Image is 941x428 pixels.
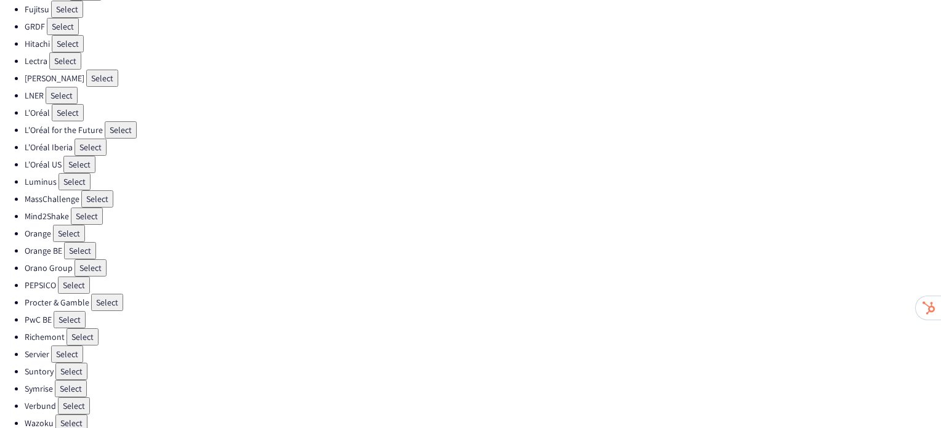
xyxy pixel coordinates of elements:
li: Procter & Gamble [25,294,941,311]
button: Select [55,380,87,397]
li: Orano Group [25,259,941,277]
li: Orange BE [25,242,941,259]
li: PEPSICO [25,277,941,294]
button: Select [58,277,90,294]
button: Select [52,104,84,121]
button: Select [75,259,107,277]
li: L'Oréal [25,104,941,121]
li: Mind2Shake [25,208,941,225]
button: Select [49,52,81,70]
button: Select [64,242,96,259]
button: Select [54,311,86,328]
li: Richemont [25,328,941,345]
button: Select [67,328,99,345]
button: Select [47,18,79,35]
button: Select [51,1,83,18]
button: Select [59,173,91,190]
button: Select [86,70,118,87]
iframe: Chat Widget [879,369,941,428]
li: Luminus [25,173,941,190]
li: MassChallenge [25,190,941,208]
button: Select [55,363,87,380]
button: Select [63,156,95,173]
button: Select [75,139,107,156]
li: L'Oréal for the Future [25,121,941,139]
button: Select [105,121,137,139]
li: Orange [25,225,941,242]
li: Hitachi [25,35,941,52]
button: Select [53,225,85,242]
li: LNER [25,87,941,104]
button: Select [46,87,78,104]
li: L'Oréal Iberia [25,139,941,156]
button: Select [52,35,84,52]
button: Select [51,345,83,363]
button: Select [71,208,103,225]
li: Symrise [25,380,941,397]
li: L'Oréal US [25,156,941,173]
li: Suntory [25,363,941,380]
li: GRDF [25,18,941,35]
li: Servier [25,345,941,363]
li: Verbund [25,397,941,414]
button: Select [58,397,90,414]
button: Select [81,190,113,208]
li: [PERSON_NAME] [25,70,941,87]
li: Lectra [25,52,941,70]
button: Select [91,294,123,311]
li: PwC BE [25,311,941,328]
li: Fujitsu [25,1,941,18]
